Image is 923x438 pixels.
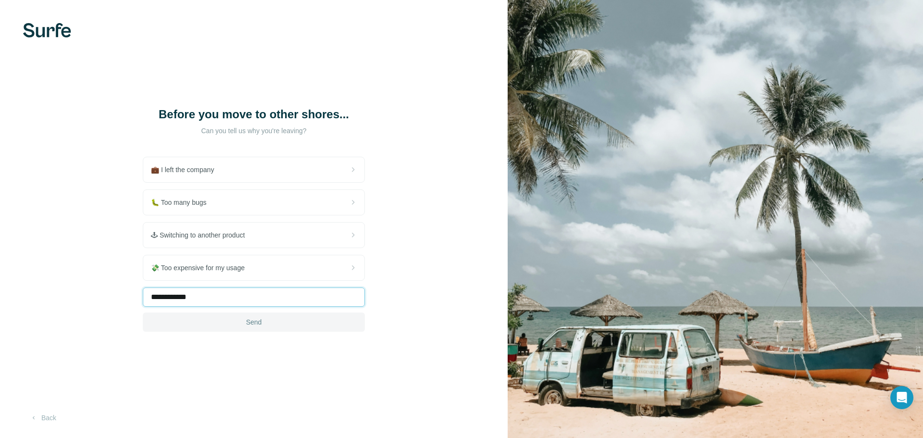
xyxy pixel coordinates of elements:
button: Send [143,313,365,332]
img: Surfe's logo [23,23,71,38]
span: 🕹 Switching to another product [151,230,252,240]
button: Back [23,409,63,426]
p: Can you tell us why you're leaving? [158,126,350,136]
h1: Before you move to other shores... [158,107,350,122]
div: Open Intercom Messenger [890,386,913,409]
span: Send [246,317,262,327]
span: 🐛 Too many bugs [151,198,214,207]
span: 💼 I left the company [151,165,222,175]
span: 💸 Too expensive for my usage [151,263,252,273]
